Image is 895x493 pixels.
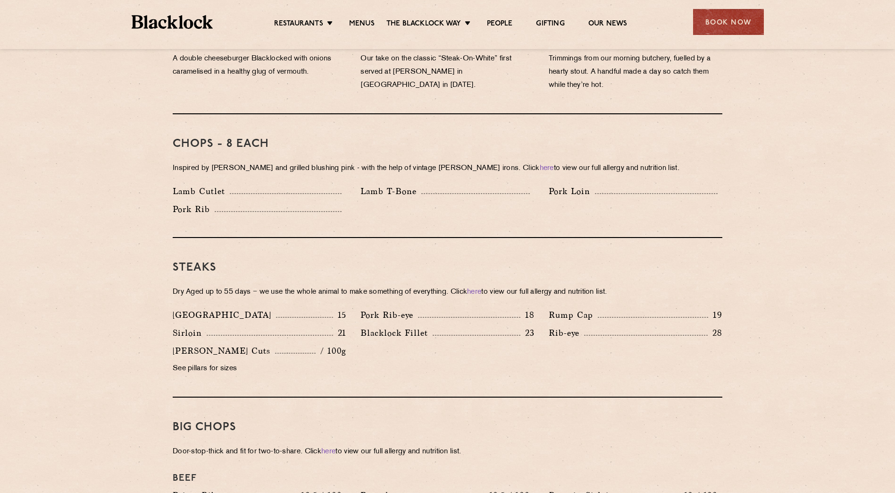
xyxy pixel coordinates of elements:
[173,344,275,357] p: [PERSON_NAME] Cuts
[173,421,722,433] h3: Big Chops
[274,19,323,30] a: Restaurants
[349,19,375,30] a: Menus
[173,162,722,175] p: Inspired by [PERSON_NAME] and grilled blushing pink - with the help of vintage [PERSON_NAME] iron...
[520,327,535,339] p: 23
[540,165,554,172] a: here
[549,52,722,92] p: Trimmings from our morning butchery, fuelled by a hearty stout. A handful made a day so catch the...
[467,289,481,296] a: here
[173,326,207,340] p: Sirloin
[173,445,722,459] p: Door-stop-thick and fit for two-to-share. Click to view our full allergy and nutrition list.
[173,262,722,274] h3: Steaks
[321,448,335,455] a: here
[693,9,764,35] div: Book Now
[333,309,347,321] p: 15
[708,327,722,339] p: 28
[360,52,534,92] p: Our take on the classic “Steak-On-White” first served at [PERSON_NAME] in [GEOGRAPHIC_DATA] in [D...
[132,15,213,29] img: BL_Textured_Logo-footer-cropped.svg
[173,473,722,484] h4: Beef
[173,185,230,198] p: Lamb Cutlet
[173,286,722,299] p: Dry Aged up to 55 days − we use the whole animal to make something of everything. Click to view o...
[360,326,433,340] p: Blacklock Fillet
[520,309,535,321] p: 18
[588,19,627,30] a: Our News
[173,52,346,79] p: A double cheeseburger Blacklocked with onions caramelised in a healthy glug of vermouth.
[333,327,347,339] p: 21
[173,203,215,216] p: Pork Rib
[360,308,418,322] p: Pork Rib-eye
[536,19,564,30] a: Gifting
[549,185,595,198] p: Pork Loin
[549,308,598,322] p: Rump Cap
[360,185,421,198] p: Lamb T-Bone
[549,326,584,340] p: Rib-eye
[173,308,276,322] p: [GEOGRAPHIC_DATA]
[487,19,512,30] a: People
[173,138,722,150] h3: Chops - 8 each
[708,309,722,321] p: 19
[386,19,461,30] a: The Blacklock Way
[316,345,346,357] p: / 100g
[173,362,346,375] p: See pillars for sizes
